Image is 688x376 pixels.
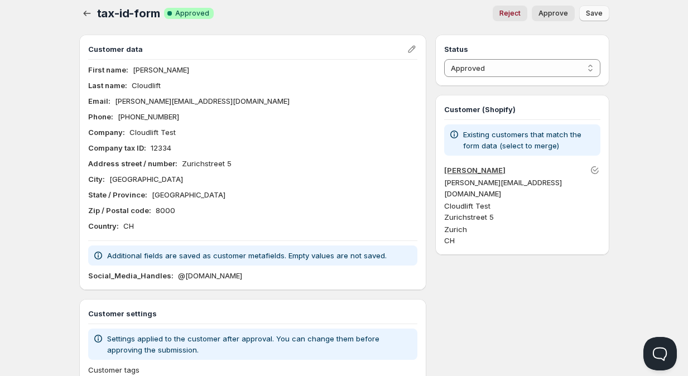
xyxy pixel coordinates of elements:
b: Social_Media_Handles : [88,271,174,280]
b: Company : [88,128,125,137]
button: Reject [493,6,527,21]
p: Settings applied to the customer after approval. You can change them before approving the submiss... [107,333,413,355]
b: Address street / number : [88,159,177,168]
span: Cloudlift Test Zurichstreet 5 [444,201,494,221]
p: [PERSON_NAME][EMAIL_ADDRESS][DOMAIN_NAME] [444,177,600,199]
b: Country : [88,221,119,230]
span: Reject [499,9,521,18]
b: Last name : [88,81,127,90]
p: [GEOGRAPHIC_DATA] [109,173,183,185]
p: [GEOGRAPHIC_DATA] [152,189,225,200]
p: Cloudlift Test [129,127,176,138]
p: CH [123,220,134,232]
a: [PERSON_NAME] [444,166,506,175]
button: Unlink [587,162,603,178]
p: Cloudlift [132,80,161,91]
p: Zurichstreet 5 [182,158,232,169]
button: Edit [404,41,420,57]
p: @[DOMAIN_NAME] [178,270,242,281]
b: Phone : [88,112,113,121]
b: Company tax ID : [88,143,146,152]
p: [PERSON_NAME] [133,64,189,75]
span: tax-id-form [97,7,160,20]
b: Zip / Postal code : [88,206,151,215]
span: Approved [175,9,209,18]
p: Existing customers that match the form data (select to merge) [463,129,595,151]
b: City : [88,175,105,184]
p: Additional fields are saved as customer metafields. Empty values are not saved. [107,250,387,261]
p: 12334 [151,142,171,153]
h3: Customer settings [88,308,418,319]
b: State / Province : [88,190,147,199]
p: [PHONE_NUMBER] [118,111,179,122]
p: 8000 [156,205,175,216]
h3: Customer data [88,44,407,55]
b: First name : [88,65,128,74]
h3: Status [444,44,600,55]
span: Customer tags [88,365,139,374]
span: Approve [538,9,568,18]
span: Save [586,9,603,18]
h3: Customer (Shopify) [444,104,600,115]
span: Zurich CH [444,225,467,245]
iframe: Help Scout Beacon - Open [643,337,677,370]
button: Approve [532,6,575,21]
p: [PERSON_NAME][EMAIL_ADDRESS][DOMAIN_NAME] [115,95,290,107]
b: Email : [88,97,110,105]
button: Save [579,6,609,21]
